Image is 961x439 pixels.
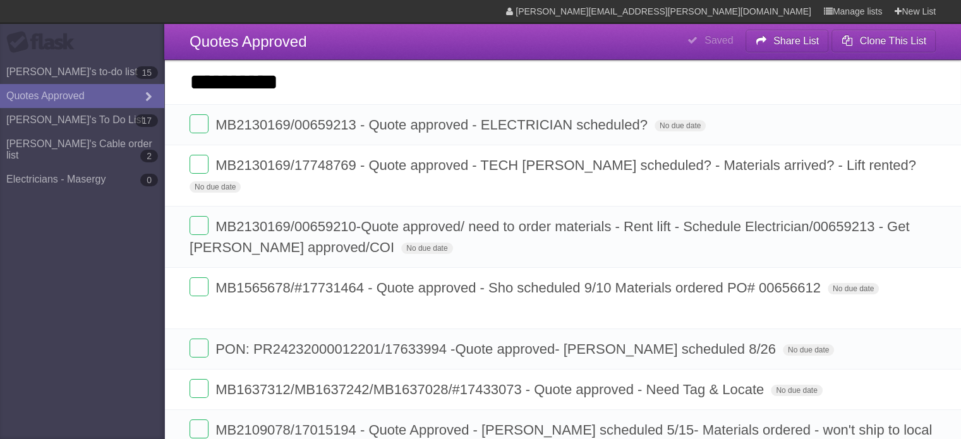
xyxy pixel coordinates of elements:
[140,150,158,162] b: 2
[190,219,909,255] span: MB2130169/00659210-Quote approved/ need to order materials - Rent lift - Schedule Electrician/006...
[215,280,824,296] span: MB1565678/#17731464 - Quote approved - Sho scheduled 9/10 Materials ordered PO# 00656612
[401,243,452,254] span: No due date
[190,277,209,296] label: Done
[190,216,209,235] label: Done
[190,419,209,438] label: Done
[783,344,834,356] span: No due date
[135,66,158,79] b: 15
[190,339,209,358] label: Done
[190,181,241,193] span: No due date
[190,33,306,50] span: Quotes Approved
[6,31,82,54] div: Flask
[140,174,158,186] b: 0
[215,382,767,397] span: MB1637312/MB1637242/MB1637028/#17433073 - Quote approved - Need Tag & Locate
[190,114,209,133] label: Done
[746,30,829,52] button: Share List
[828,283,879,294] span: No due date
[704,35,733,45] b: Saved
[655,120,706,131] span: No due date
[215,157,919,173] span: MB2130169/17748769 - Quote approved - TECH [PERSON_NAME] scheduled? - Materials arrived? - Lift r...
[190,155,209,174] label: Done
[771,385,822,396] span: No due date
[135,114,158,127] b: 17
[215,341,779,357] span: PON: PR24232000012201/17633994 -Quote approved- [PERSON_NAME] scheduled 8/26
[215,117,651,133] span: MB2130169/00659213 - Quote approved - ELECTRICIAN scheduled?
[773,35,819,46] b: Share List
[859,35,926,46] b: Clone This List
[190,379,209,398] label: Done
[831,30,936,52] button: Clone This List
